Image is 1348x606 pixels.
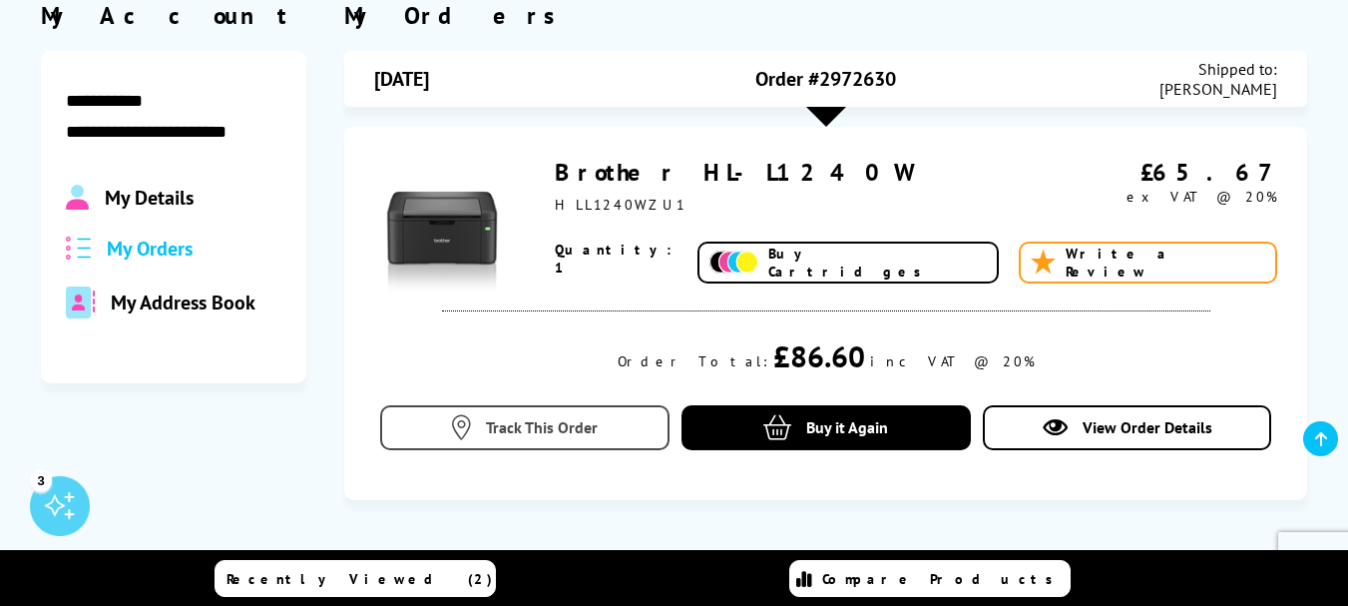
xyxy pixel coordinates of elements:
[773,336,865,375] div: £86.60
[1061,188,1277,206] div: ex VAT @ 20%
[111,290,255,315] span: My Address Book
[870,352,1035,370] div: inc VAT @ 20%
[555,157,911,188] a: Brother HL-L1240W
[1159,59,1277,79] span: Shipped to:
[789,560,1071,597] a: Compare Products
[681,405,971,450] a: Buy it Again
[215,560,496,597] a: Recently Viewed (2)
[618,352,768,370] div: Order Total:
[768,245,987,281] span: Buy Cartridges
[1159,79,1277,99] span: [PERSON_NAME]
[107,236,193,262] span: My Orders
[709,251,758,273] img: Add Cartridges
[66,185,89,211] img: Profile.svg
[822,570,1064,588] span: Compare Products
[374,157,510,293] img: Brother HL-L1240W
[555,241,697,277] span: Quantity: 1
[983,405,1272,450] a: View Order Details
[66,287,96,318] img: address-book-duotone-solid.svg
[66,237,92,260] img: all-order.svg
[697,242,999,284] a: Buy Cartridges
[755,66,896,92] span: Order #2972630
[486,417,598,437] span: Track This Order
[374,66,429,92] span: [DATE]
[226,570,493,588] span: Recently Viewed (2)
[1066,245,1265,281] span: Write a Review
[555,196,1061,214] div: HLL1240WZU1
[380,405,670,450] a: Track This Order
[30,469,52,491] div: 3
[1083,417,1212,437] span: View Order Details
[806,417,888,437] span: Buy it Again
[1061,157,1277,188] div: £65.67
[1019,242,1277,284] a: Write a Review
[105,185,194,211] span: My Details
